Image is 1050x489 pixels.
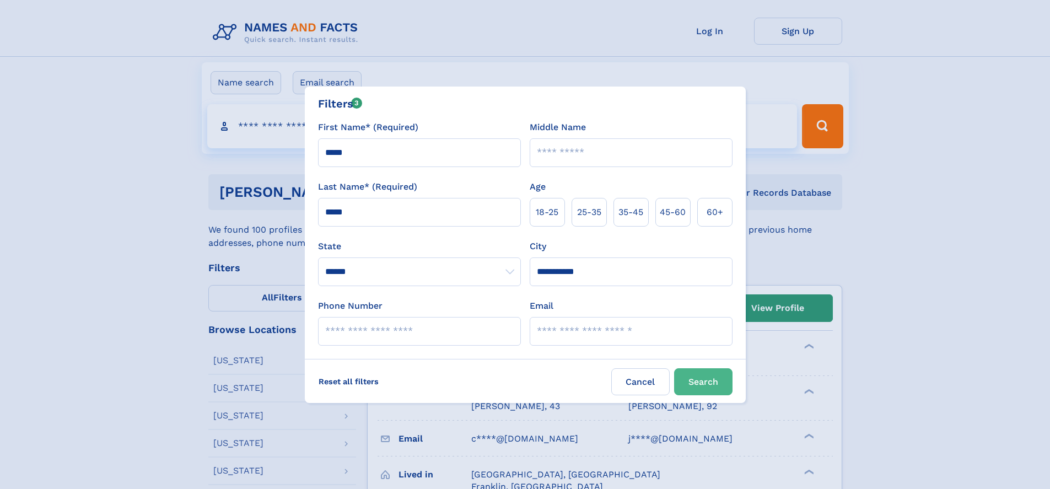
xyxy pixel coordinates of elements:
label: Cancel [611,368,670,395]
label: First Name* (Required) [318,121,418,134]
div: Filters [318,95,363,112]
span: 60+ [707,206,723,219]
label: Email [530,299,553,313]
span: 18‑25 [536,206,558,219]
label: City [530,240,546,253]
label: Middle Name [530,121,586,134]
label: State [318,240,521,253]
span: 25‑35 [577,206,601,219]
span: 35‑45 [618,206,643,219]
span: 45‑60 [660,206,686,219]
label: Age [530,180,546,194]
label: Phone Number [318,299,383,313]
label: Reset all filters [311,368,386,395]
label: Last Name* (Required) [318,180,417,194]
button: Search [674,368,733,395]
